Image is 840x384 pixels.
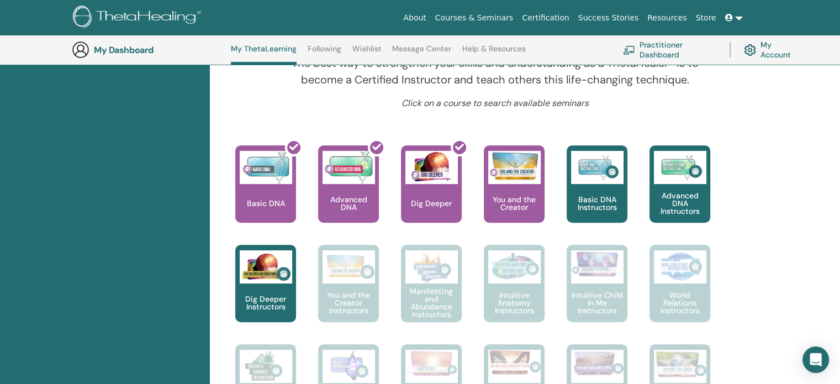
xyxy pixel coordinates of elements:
img: Advanced DNA [323,151,375,184]
img: Intuitive Child In Me Instructors [571,250,624,277]
p: Advanced DNA Instructors [649,192,710,215]
img: Intuitive Anatomy Instructors [488,250,541,283]
a: You and the Creator You and the Creator [484,145,545,245]
img: Manifesting and Abundance Instructors [405,250,458,283]
a: Manifesting and Abundance Instructors Manifesting and Abundance Instructors [401,245,462,344]
a: My ThetaLearning [231,44,297,65]
p: You and the Creator Instructors [318,291,379,314]
img: generic-user-icon.jpg [72,41,89,59]
img: You and the Creator Instructors [323,250,375,283]
a: Resources [643,8,691,28]
a: Courses & Seminars [431,8,518,28]
a: World Relations Instructors World Relations Instructors [649,245,710,344]
a: Help & Resources [462,44,526,62]
a: About [399,8,430,28]
p: Click on a course to search available seminars [276,97,715,110]
a: Advanced DNA Instructors Advanced DNA Instructors [649,145,710,245]
div: Open Intercom Messenger [802,346,829,373]
a: Success Stories [574,8,643,28]
img: Love of Self Instructors [405,350,458,377]
img: You and Your Significant Other Instructors [488,350,541,375]
img: chalkboard-teacher.svg [623,45,635,54]
img: You and Your Inner Circle Instructors [571,350,624,376]
img: Disease and Disorder Instructors [240,350,292,383]
a: Wishlist [352,44,382,62]
img: cog.svg [744,41,756,59]
a: Dig Deeper Instructors Dig Deeper Instructors [235,245,296,344]
p: Dig Deeper [406,199,456,207]
p: World Relations Instructors [649,291,710,314]
h3: My Dashboard [94,45,204,55]
p: You and the Creator [484,196,545,211]
p: Dig Deeper Instructors [235,295,296,311]
a: Basic DNA Instructors Basic DNA Instructors [567,145,627,245]
a: Practitioner Dashboard [623,38,716,62]
a: My Account [744,38,800,62]
p: Basic DNA Instructors [567,196,627,211]
img: You and the Earth Instructors [654,350,706,378]
a: Store [691,8,721,28]
a: Following [308,44,341,62]
img: Basic DNA [240,151,292,184]
img: You and the Creator [488,151,541,181]
img: World Relations Instructors [654,250,706,283]
img: Dig Deeper Instructors [240,250,292,283]
img: Advanced DNA Instructors [654,151,706,184]
a: You and the Creator Instructors You and the Creator Instructors [318,245,379,344]
img: Dig Deeper [405,151,458,184]
a: Dig Deeper Dig Deeper [401,145,462,245]
a: Message Center [392,44,451,62]
a: Advanced DNA Advanced DNA [318,145,379,245]
p: Intuitive Child In Me Instructors [567,291,627,314]
img: DNA 3 Instructors [323,350,375,383]
a: Certification [517,8,573,28]
p: Intuitive Anatomy Instructors [484,291,545,314]
a: Basic DNA Basic DNA [235,145,296,245]
p: Manifesting and Abundance Instructors [401,287,462,318]
img: logo.png [73,6,205,30]
a: Intuitive Anatomy Instructors Intuitive Anatomy Instructors [484,245,545,344]
a: Intuitive Child In Me Instructors Intuitive Child In Me Instructors [567,245,627,344]
p: The best way to strengthen your skills and understanding as a ThetaHealer® is to become a Certifi... [276,55,715,88]
img: Basic DNA Instructors [571,151,624,184]
p: Advanced DNA [318,196,379,211]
